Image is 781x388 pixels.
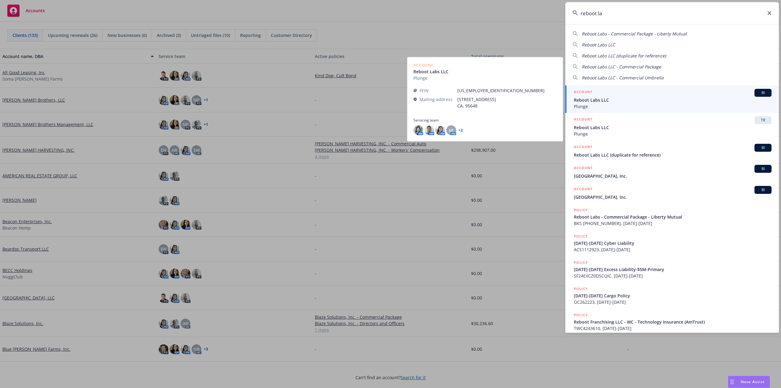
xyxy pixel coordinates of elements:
span: Reboot Labs - Commercial Package - Liberty Mutual [574,214,772,220]
h5: POLICY [574,312,588,318]
h5: POLICY [574,207,588,213]
span: [GEOGRAPHIC_DATA], Inc. [574,194,772,200]
span: OC262223, [DATE]-[DATE] [574,299,772,305]
h5: ACCOUNT [574,144,592,151]
a: ACCOUNTBIReboot Labs LLCPlunge [565,85,779,113]
span: BI [757,90,769,96]
span: Reboot Labs - Commercial Package - Liberty Mutual [582,31,687,37]
h5: ACCOUNT [574,165,592,172]
div: Drag to move [728,376,736,388]
span: Reboot Labs LLC [574,97,772,103]
h5: ACCOUNT [574,186,592,193]
a: ACCOUNTBI[GEOGRAPHIC_DATA], Inc. [565,161,779,183]
a: POLICYReboot Franchising LLC - WC - Technology Insurance (AmTrust)TWC4243610, [DATE]-[DATE] [565,309,779,335]
a: ACCOUNTBIReboot Labs LLC (duplicate for reference) [565,140,779,161]
h5: POLICY [574,233,588,239]
a: POLICY[DATE]-[DATE] Excess Liability-$5M-PrimarySF24EXCZ0DSCQIC, [DATE]-[DATE] [565,256,779,282]
a: ACCOUNTTRReboot Labs LLCPlunge [565,113,779,140]
span: Reboot Labs LLC [574,124,772,131]
a: POLICY[DATE]-[DATE] Cyber LiabilityACS1112923, [DATE]-[DATE] [565,230,779,256]
span: Reboot Labs LLC - Commercial Umbrella [582,75,664,81]
span: BI [757,187,769,193]
h5: POLICY [574,259,588,266]
h5: ACCOUNT [574,89,592,96]
span: Reboot Franchising LLC - WC - Technology Insurance (AmTrust) [574,319,772,325]
span: Reboot Labs LLC (duplicate for reference) [582,53,666,59]
a: POLICY[DATE]-[DATE] Cargo PolicyOC262223, [DATE]-[DATE] [565,282,779,309]
a: ACCOUNTBI[GEOGRAPHIC_DATA], Inc. [565,183,779,204]
button: Nova Assist [728,376,770,388]
span: [DATE]-[DATE] Cyber Liability [574,240,772,246]
span: Nova Assist [741,379,765,384]
h5: ACCOUNT [574,116,592,124]
a: POLICYReboot Labs - Commercial Package - Liberty MutualBKS [PHONE_NUMBER], [DATE]-[DATE] [565,204,779,230]
h5: POLICY [574,286,588,292]
span: Plunge [574,131,772,137]
span: Plunge [574,103,772,110]
span: BI [757,166,769,172]
span: [DATE]-[DATE] Cargo Policy [574,292,772,299]
span: SF24EXCZ0DSCQIC, [DATE]-[DATE] [574,273,772,279]
span: Reboot Labs LLC - Commercial Package [582,64,661,70]
span: BI [757,145,769,150]
span: BKS [PHONE_NUMBER], [DATE]-[DATE] [574,220,772,227]
span: Reboot Labs LLC [582,42,615,48]
span: ACS1112923, [DATE]-[DATE] [574,246,772,253]
span: Reboot Labs LLC (duplicate for reference) [574,152,772,158]
span: TR [757,118,769,123]
span: [DATE]-[DATE] Excess Liability-$5M-Primary [574,266,772,273]
span: [GEOGRAPHIC_DATA], Inc. [574,173,772,179]
span: TWC4243610, [DATE]-[DATE] [574,325,772,332]
input: Search... [565,2,779,24]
